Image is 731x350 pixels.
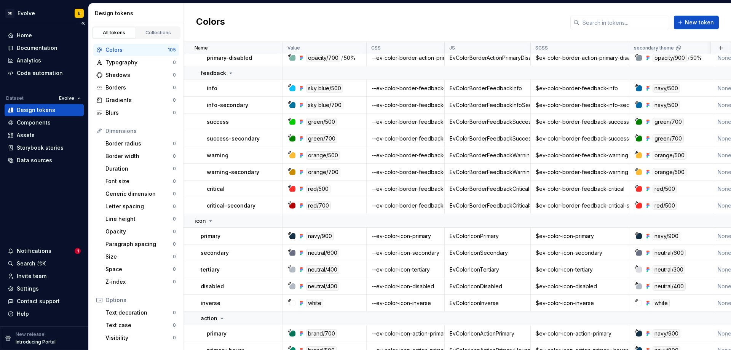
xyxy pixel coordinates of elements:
p: tertiary [201,266,220,273]
div: Visibility [105,334,173,342]
div: Opacity [105,228,173,235]
a: Size0 [102,251,179,263]
div: 0 [173,310,176,316]
div: Assets [17,131,35,139]
div: Notifications [17,247,51,255]
div: $ev-color-icon-tertiary [531,266,629,273]
div: Space [105,265,173,273]
div: 0 [173,279,176,285]
div: EvColorIconSecondary [445,249,530,257]
p: icon [195,217,206,225]
a: Line height0 [102,213,179,225]
div: EvColorIconInverse [445,299,530,307]
p: JS [449,45,455,51]
div: green/700 [653,118,684,126]
div: 0 [173,216,176,222]
input: Search in tokens... [579,16,669,29]
p: Name [195,45,208,51]
div: 0 [173,178,176,184]
div: 0 [173,72,176,78]
div: $ev-color-border-feedback-success [531,118,629,126]
div: $ev-color-icon-inverse [531,299,629,307]
div: EvColorIconPrimary [445,232,530,240]
div: Border width [105,152,173,160]
a: Storybook stories [5,142,84,154]
div: Design tokens [95,10,180,17]
div: SD [5,9,14,18]
div: --ev-color-border-feedback-warning-secondary [367,168,444,176]
div: $ev-color-border-action-primary-disabled [531,54,629,62]
div: red/500 [306,185,330,193]
div: 0 [173,85,176,91]
div: red/500 [653,201,677,210]
div: Home [17,32,32,39]
div: Letter spacing [105,203,173,210]
div: $ev-color-icon-primary [531,232,629,240]
div: EvColorIconDisabled [445,283,530,290]
div: EvColorBorderFeedbackCriticalSecondary [445,202,530,209]
div: 0 [173,166,176,172]
div: EvColorBorderFeedbackCritical [445,185,530,193]
div: / [688,54,690,62]
div: neutral/400 [306,265,339,274]
div: orange/500 [653,168,686,176]
div: Storybook stories [17,144,64,152]
div: Search ⌘K [17,260,46,267]
div: Size [105,253,173,261]
div: Analytics [17,57,41,64]
div: Components [17,119,51,126]
div: --ev-color-border-action-primary-disabled [367,54,444,62]
div: $ev-color-border-feedback-info-secondary [531,101,629,109]
div: Code automation [17,69,63,77]
div: sky blue/700 [306,101,343,109]
div: --ev-color-icon-action-primary [367,330,444,337]
a: Duration0 [102,163,179,175]
div: 0 [173,141,176,147]
div: 0 [173,191,176,197]
div: Colors [105,46,168,54]
div: neutral/400 [306,282,339,291]
a: Letter spacing0 [102,200,179,213]
div: --ev-color-border-feedback-critical [367,185,444,193]
div: EvColorBorderFeedbackWarning [445,152,530,159]
div: Z-index [105,278,173,286]
div: Settings [17,285,39,292]
div: --ev-color-icon-inverse [367,299,444,307]
p: inverse [201,299,220,307]
p: critical-secondary [207,202,255,209]
div: navy/500 [653,101,680,109]
div: Typography [105,59,173,66]
a: Text case0 [102,319,179,331]
div: neutral/300 [653,265,685,274]
div: All tokens [95,30,133,36]
p: warning-secondary [207,168,259,176]
a: Generic dimension0 [102,188,179,200]
button: Evolve [56,93,84,104]
div: neutral/600 [306,249,339,257]
div: 0 [173,59,176,66]
p: Introducing Portal [16,339,56,345]
button: Help [5,308,84,320]
a: Shadows0 [93,69,179,81]
div: Text decoration [105,309,173,316]
div: --ev-color-border-feedback-info [367,85,444,92]
div: Generic dimension [105,190,173,198]
div: white [306,299,323,307]
a: Border width0 [102,150,179,162]
div: green/500 [306,118,337,126]
div: E [78,10,80,16]
p: New release! [16,331,46,337]
a: Analytics [5,54,84,67]
div: neutral/600 [653,249,686,257]
div: Options [105,296,176,304]
div: 50% [344,54,356,62]
div: EvColorBorderActionPrimaryDisabled [445,54,530,62]
button: SDEvolveE [2,5,87,21]
p: SCSS [535,45,548,51]
div: Dataset [6,95,24,101]
a: Components [5,117,84,129]
div: sky blue/500 [306,84,343,93]
div: --ev-color-border-feedback-warning [367,152,444,159]
div: $ev-color-border-feedback-warning [531,152,629,159]
button: Search ⌘K [5,257,84,270]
